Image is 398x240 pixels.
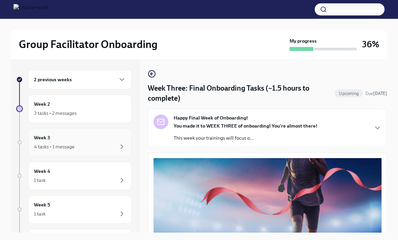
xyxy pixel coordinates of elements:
div: 1 task [34,177,46,184]
span: Upcoming [335,91,363,96]
h6: Week 2 [34,100,50,108]
div: 3 tasks • 2 messages [34,110,77,116]
h6: 2 previous weeks [34,76,72,83]
h4: Week Three: Final Onboarding Tasks (~1.5 hours to complete) [148,83,332,103]
img: CharlieHealth [13,4,49,15]
a: Week 41 task [16,162,132,190]
h3: 36% [362,38,379,50]
span: August 23rd, 2025 10:00 [365,90,387,97]
strong: You made it to WEEK THREE of onboarding! You're almost there! [174,123,317,129]
a: Week 51 task [16,195,132,224]
p: This week your trainings will focus o... [174,135,317,141]
h6: Week 5 [34,201,50,208]
span: Due [365,91,387,96]
h2: Group Facilitator Onboarding [19,38,158,51]
strong: [DATE] [373,91,387,96]
div: 1 task [34,210,46,217]
div: 2 previous weeks [28,70,132,89]
h6: Week 4 [34,167,50,175]
div: 4 tasks • 1 message [34,143,75,150]
h6: Week 3 [34,134,50,141]
strong: My progress [290,38,317,44]
strong: Happy Final Week of Onboarding! [174,114,248,121]
a: Week 34 tasks • 1 message [16,128,132,156]
a: Week 23 tasks • 2 messages [16,95,132,123]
